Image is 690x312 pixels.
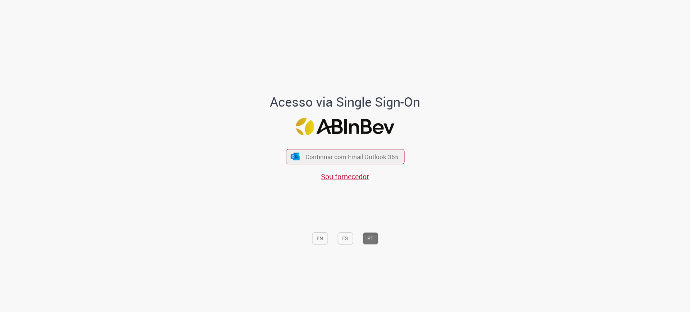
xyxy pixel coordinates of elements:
button: PT [363,232,378,245]
h1: Acesso via Single Sign-On [245,95,445,110]
a: Sou fornecedor [321,172,369,181]
span: Continuar com Email Outlook 365 [305,153,399,161]
button: EN [312,232,328,245]
button: ícone Azure/Microsoft 360 Continuar com Email Outlook 365 [286,149,404,164]
img: ícone Azure/Microsoft 360 [290,153,300,160]
img: Logo ABInBev [296,118,394,135]
button: ES [337,232,353,245]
